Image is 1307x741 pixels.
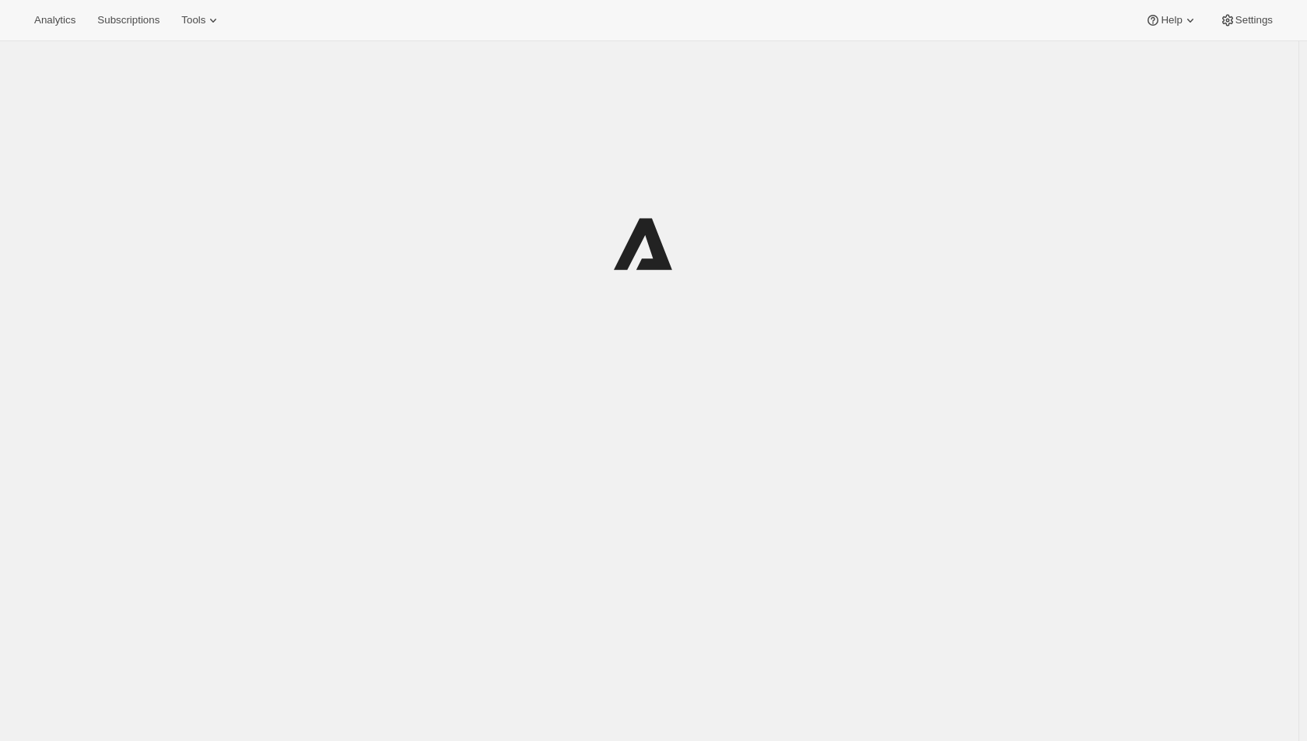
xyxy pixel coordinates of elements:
button: Settings [1211,9,1282,31]
span: Settings [1235,14,1273,26]
button: Subscriptions [88,9,169,31]
span: Subscriptions [97,14,159,26]
button: Tools [172,9,230,31]
button: Help [1136,9,1207,31]
button: Analytics [25,9,85,31]
span: Help [1161,14,1182,26]
span: Analytics [34,14,75,26]
span: Tools [181,14,205,26]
